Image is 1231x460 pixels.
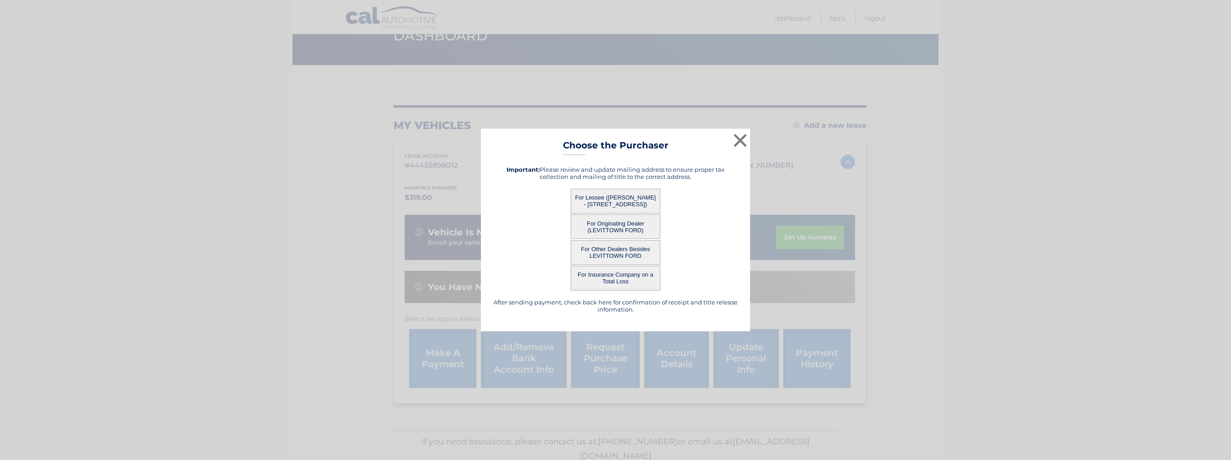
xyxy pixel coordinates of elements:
[492,166,739,180] h5: Please review and update mailing address to ensure proper tax collection and mailing of title to ...
[506,166,540,173] strong: Important:
[571,214,660,239] button: For Originating Dealer (LEVITTOWN FORD)
[563,140,668,156] h3: Choose the Purchaser
[571,240,660,265] button: For Other Dealers Besides LEVITTOWN FORD
[492,299,739,313] h5: After sending payment, check back here for confirmation of receipt and title release information.
[731,131,749,149] button: ×
[571,266,660,291] button: For Insurance Company on a Total Loss
[571,189,660,213] button: For Lessee ([PERSON_NAME] - [STREET_ADDRESS])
